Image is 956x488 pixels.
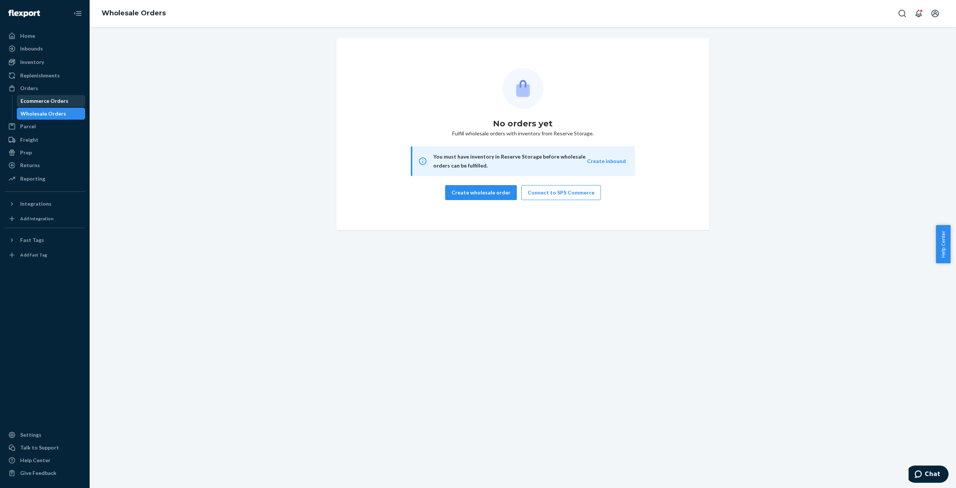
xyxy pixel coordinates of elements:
a: Replenishments [4,70,85,82]
div: Parcel [20,123,36,130]
a: Orders [4,82,85,94]
a: Home [4,30,85,42]
button: Create wholesale order [445,185,517,200]
div: Orders [20,85,38,92]
a: Wholesale Orders [102,9,166,17]
div: Returns [20,162,40,169]
div: Help Center [20,457,50,464]
div: Integrations [20,200,52,208]
div: Give Feedback [20,469,56,477]
div: Add Integration [20,215,53,222]
a: Inventory [4,56,85,68]
a: Parcel [4,120,85,132]
button: Open notifications [911,6,926,21]
div: Reporting [20,175,45,182]
div: Fulfill wholesale orders with inventory from Reserve Storage. [342,68,703,200]
a: Prep [4,147,85,159]
div: Inbounds [20,45,43,52]
a: Add Fast Tag [4,249,85,261]
a: Wholesale Orders [17,108,86,120]
button: Help Center [936,225,950,263]
div: Prep [20,149,32,156]
a: Inbounds [4,43,85,55]
iframe: Opens a widget where you can chat to one of our agents [909,466,949,484]
div: Settings [20,431,41,439]
button: Connect to SPS Commerce [521,185,601,200]
a: Returns [4,159,85,171]
div: Ecommerce Orders [21,97,68,105]
img: Flexport logo [8,10,40,17]
button: Open Search Box [895,6,910,21]
a: Help Center [4,454,85,466]
div: Fast Tags [20,236,44,244]
a: Add Integration [4,213,85,225]
div: Home [20,32,35,40]
a: Reporting [4,173,85,185]
div: Freight [20,136,38,144]
a: Freight [4,134,85,146]
button: Integrations [4,198,85,210]
button: Fast Tags [4,234,85,246]
button: Give Feedback [4,467,85,479]
div: Talk to Support [20,444,59,451]
div: You must have inventory in Reserve Storage before wholesale orders can be fulfilled. [433,152,587,170]
a: Ecommerce Orders [17,95,86,107]
h1: No orders yet [493,118,553,130]
button: Create inbound [587,157,626,165]
button: Close Navigation [70,6,85,21]
div: Wholesale Orders [21,110,66,117]
button: Talk to Support [4,442,85,454]
img: Empty list [503,68,543,109]
a: Settings [4,429,85,441]
div: Replenishments [20,72,60,79]
div: Add Fast Tag [20,252,47,258]
button: Open account menu [928,6,943,21]
div: Inventory [20,58,44,66]
ol: breadcrumbs [96,3,172,24]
